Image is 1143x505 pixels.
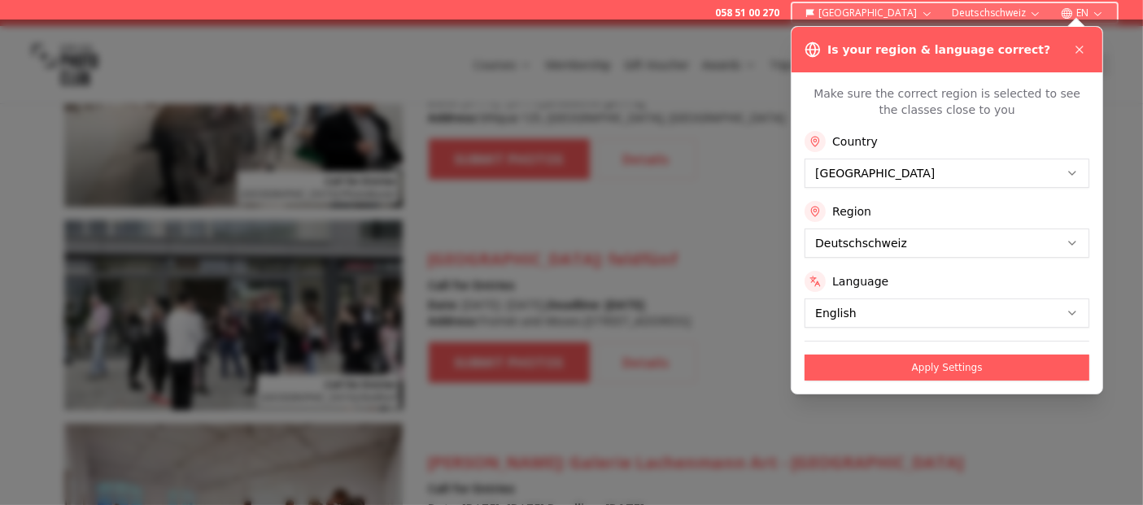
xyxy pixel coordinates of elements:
button: Apply Settings [805,355,1089,381]
label: Language [832,273,888,290]
button: [GEOGRAPHIC_DATA] [799,3,940,23]
button: EN [1054,3,1110,23]
label: Region [832,203,871,220]
label: Country [832,133,878,150]
a: 058 51 00 270 [715,7,779,20]
button: Deutschschweiz [946,3,1048,23]
p: Make sure the correct region is selected to see the classes close to you [805,85,1089,118]
h3: Is your region & language correct? [827,41,1050,58]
